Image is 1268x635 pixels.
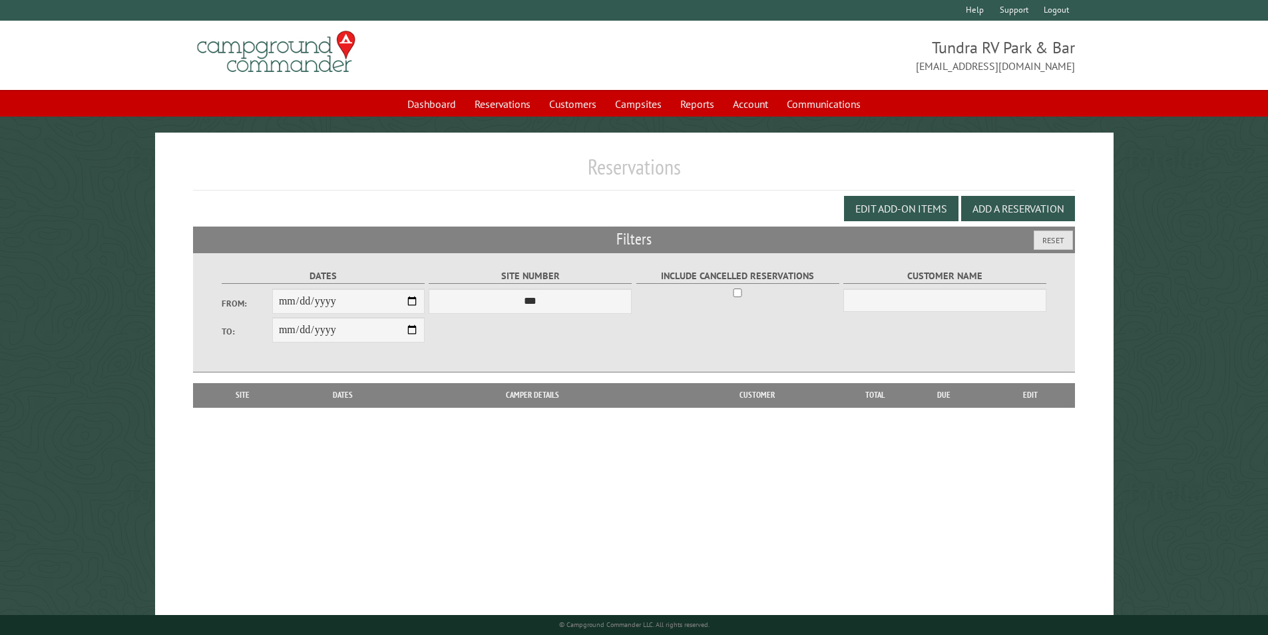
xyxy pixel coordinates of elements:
[222,269,425,284] label: Dates
[961,196,1075,221] button: Add a Reservation
[559,620,710,629] small: © Campground Commander LLC. All rights reserved.
[986,383,1076,407] th: Edit
[665,383,849,407] th: Customer
[399,91,464,117] a: Dashboard
[849,383,902,407] th: Total
[779,91,869,117] a: Communications
[193,26,359,78] img: Campground Commander
[222,325,272,338] label: To:
[902,383,986,407] th: Due
[634,37,1076,74] span: Tundra RV Park & Bar [EMAIL_ADDRESS][DOMAIN_NAME]
[636,269,839,284] label: Include Cancelled Reservations
[429,269,632,284] label: Site Number
[844,196,958,221] button: Edit Add-on Items
[607,91,670,117] a: Campsites
[286,383,400,407] th: Dates
[672,91,722,117] a: Reports
[1034,231,1073,250] button: Reset
[843,269,1046,284] label: Customer Name
[193,227,1076,252] h2: Filters
[193,154,1076,191] h1: Reservations
[400,383,665,407] th: Camper Details
[222,297,272,310] label: From:
[200,383,286,407] th: Site
[725,91,776,117] a: Account
[541,91,604,117] a: Customers
[467,91,538,117] a: Reservations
